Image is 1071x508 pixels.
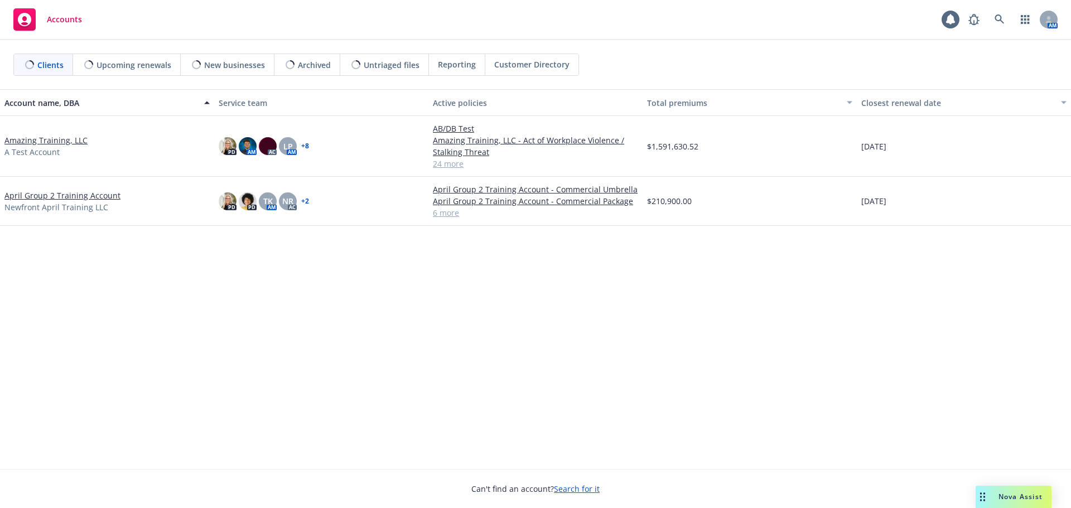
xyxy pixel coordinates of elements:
div: Drag to move [976,486,990,508]
span: Untriaged files [364,59,419,71]
button: Closest renewal date [857,89,1071,116]
span: Reporting [438,59,476,70]
img: photo [219,137,237,155]
a: Report a Bug [963,8,985,31]
span: LP [283,141,293,152]
span: [DATE] [861,195,886,207]
div: Service team [219,97,424,109]
span: [DATE] [861,141,886,152]
div: Account name, DBA [4,97,197,109]
a: Search for it [554,483,600,494]
button: Total premiums [643,89,857,116]
img: photo [239,192,257,210]
span: A Test Account [4,146,60,158]
img: photo [219,192,237,210]
a: April Group 2 Training Account - Commercial Umbrella [433,183,638,195]
span: TK [263,195,273,207]
button: Nova Assist [976,486,1051,508]
a: 24 more [433,158,638,170]
a: 6 more [433,207,638,219]
div: Closest renewal date [861,97,1054,109]
a: Amazing Training, LLC [4,134,88,146]
span: Customer Directory [494,59,570,70]
a: + 8 [301,143,309,149]
a: + 2 [301,198,309,205]
a: AB/DB Test [433,123,638,134]
span: Newfront April Training LLC [4,201,108,213]
button: Service team [214,89,428,116]
span: $1,591,630.52 [647,141,698,152]
button: Active policies [428,89,643,116]
img: photo [239,137,257,155]
img: photo [259,137,277,155]
span: Archived [298,59,331,71]
span: Nova Assist [998,492,1043,501]
span: NR [282,195,293,207]
span: New businesses [204,59,265,71]
a: April Group 2 Training Account [4,190,120,201]
div: Total premiums [647,97,840,109]
span: Clients [37,59,64,71]
a: Switch app [1014,8,1036,31]
a: Search [988,8,1011,31]
a: Accounts [9,4,86,35]
div: Active policies [433,97,638,109]
a: Amazing Training, LLC - Act of Workplace Violence / Stalking Threat [433,134,638,158]
span: $210,900.00 [647,195,692,207]
span: Accounts [47,15,82,24]
span: Upcoming renewals [97,59,171,71]
span: Can't find an account? [471,483,600,495]
a: April Group 2 Training Account - Commercial Package [433,195,638,207]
